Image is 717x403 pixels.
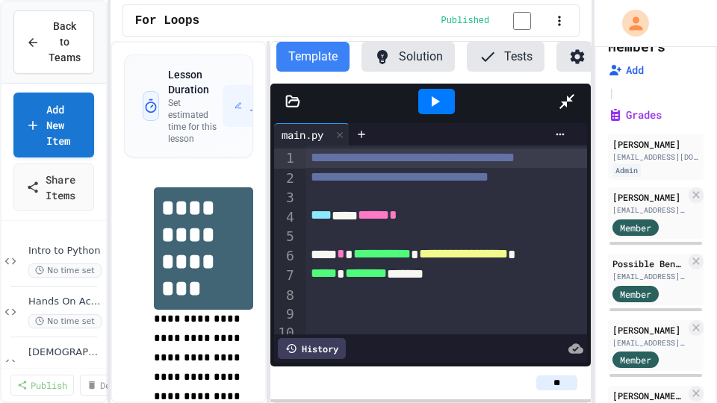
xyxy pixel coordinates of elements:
[28,314,102,328] span: No time set
[274,246,297,266] div: 6
[274,169,297,189] div: 2
[223,85,289,127] button: Set Time
[612,271,686,282] div: [EMAIL_ADDRESS][DOMAIN_NAME]
[28,263,102,278] span: No time set
[612,257,686,270] div: Possible Bentum
[274,188,297,207] div: 3
[612,337,686,349] div: [EMAIL_ADDRESS][DOMAIN_NAME]
[612,389,686,402] div: [PERSON_NAME] [PERSON_NAME]
[441,15,489,27] span: Published
[361,42,455,72] button: Solution
[612,190,686,204] div: [PERSON_NAME]
[620,287,651,301] span: Member
[274,227,297,246] div: 5
[441,11,549,30] div: Content is published and visible to students
[274,266,297,286] div: 7
[274,123,350,146] div: main.py
[278,338,346,359] div: History
[13,163,94,211] a: Share Items
[612,151,699,163] div: [EMAIL_ADDRESS][DOMAIN_NAME]
[608,107,662,122] button: Grades
[49,19,81,66] span: Back to Teams
[28,346,103,359] span: [DEMOGRAPHIC_DATA]
[612,204,686,216] div: [EMAIL_ADDRESS][DOMAIN_NAME]
[606,6,653,40] div: My Account
[274,207,297,228] div: 4
[80,375,138,396] a: Delete
[135,12,199,30] span: For Loops
[467,42,544,72] button: Tests
[274,304,297,323] div: 9
[620,353,651,366] span: Member
[608,63,644,78] button: Add
[13,10,94,74] button: Back to Teams
[168,97,223,145] p: Set estimated time for this lesson
[274,149,297,169] div: 1
[612,164,641,177] div: Admin
[168,67,223,97] h3: Lesson Duration
[620,221,651,234] span: Member
[10,375,74,396] a: Publish
[274,127,331,143] div: main.py
[612,137,699,151] div: [PERSON_NAME]
[495,12,549,30] input: publish toggle
[28,245,103,257] span: Intro to Python
[556,42,649,72] button: Settings
[274,323,297,342] div: 10
[276,42,350,72] button: Template
[612,323,686,337] div: [PERSON_NAME]
[274,286,297,304] div: 8
[13,93,94,157] a: Add New Item
[28,296,103,308] span: Hands On Activities
[608,84,615,101] span: |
